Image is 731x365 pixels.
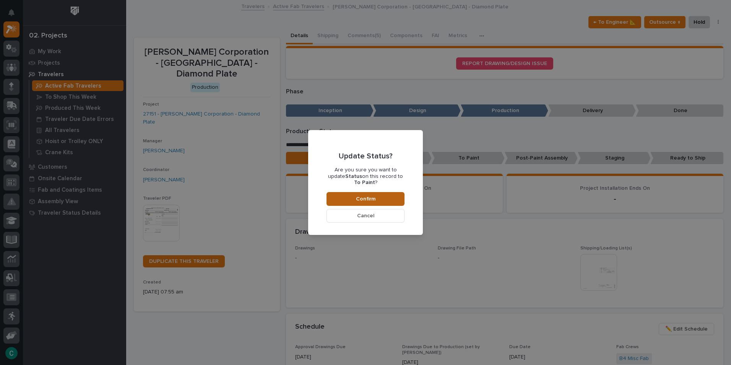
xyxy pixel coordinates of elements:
b: To Paint [354,180,375,185]
button: Cancel [327,209,404,223]
p: Update Status? [339,152,393,161]
span: Cancel [357,212,374,219]
span: Confirm [356,196,375,202]
p: Are you sure you want to update on this record to ? [327,167,404,186]
button: Confirm [327,192,404,206]
b: Status [345,174,362,179]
